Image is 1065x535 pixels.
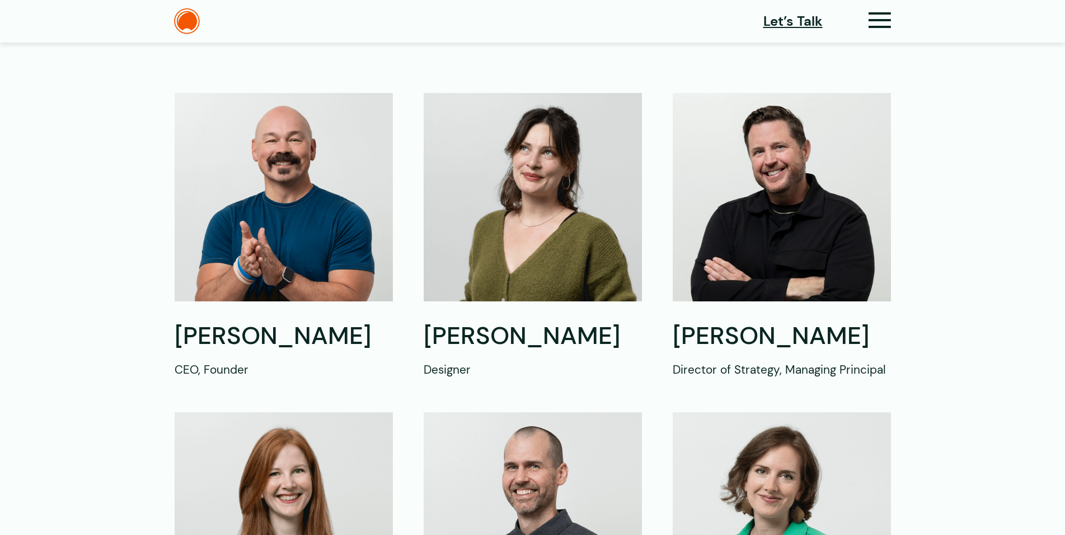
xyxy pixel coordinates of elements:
[763,11,823,31] a: Let’s Talk
[424,361,642,378] p: Designer
[175,361,393,378] p: CEO, Founder
[175,93,393,301] img: Shawn Mann, CEO, Founder
[673,320,891,352] h2: [PERSON_NAME]
[175,320,393,352] h2: [PERSON_NAME]
[673,361,891,378] p: Director of Strategy, Managing Principal
[424,93,642,301] img: Lauren Sell, Designer
[174,8,200,34] img: The Daylight Studio Logo
[424,320,642,352] h2: [PERSON_NAME]
[673,93,891,301] img: Alan Robinson, Director of Strategy, Managing Principal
